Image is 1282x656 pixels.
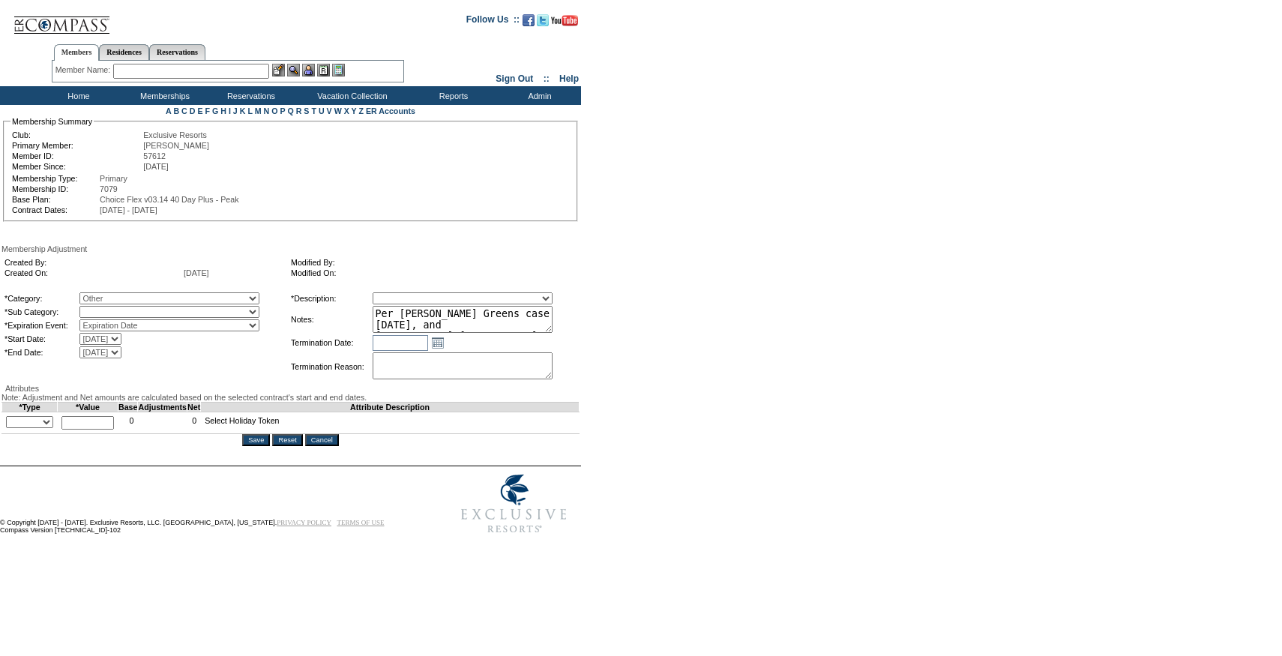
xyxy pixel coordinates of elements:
[373,306,553,333] textarea: Per [PERSON_NAME] Greens case [DATE], and [PERSON_NAME]/[PERSON_NAME] approval, rolling 1 Select ...
[206,86,292,105] td: Reservations
[13,4,110,34] img: Compass Home
[291,258,571,267] td: Modified By:
[247,106,252,115] a: L
[233,106,238,115] a: J
[12,141,142,150] td: Primary Member:
[551,15,578,26] img: Subscribe to our YouTube Channel
[4,346,78,358] td: *End Date:
[220,106,226,115] a: H
[12,184,98,193] td: Membership ID:
[2,403,58,412] td: *Type
[201,412,580,434] td: Select Holiday Token
[118,403,138,412] td: Base
[4,333,78,345] td: *Start Date:
[523,19,535,28] a: Become our fan on Facebook
[4,292,78,304] td: *Category:
[143,151,166,160] span: 57612
[332,64,345,76] img: b_calculator.gif
[291,352,371,381] td: Termination Reason:
[149,44,205,60] a: Reservations
[551,19,578,28] a: Subscribe to our YouTube Channel
[544,73,550,84] span: ::
[409,86,495,105] td: Reports
[305,434,339,446] input: Cancel
[352,106,357,115] a: Y
[4,258,182,267] td: Created By:
[304,106,309,115] a: S
[1,384,580,393] div: Attributes
[466,13,520,31] td: Follow Us ::
[292,86,409,105] td: Vacation Collection
[319,106,325,115] a: U
[120,86,206,105] td: Memberships
[327,106,332,115] a: V
[255,106,262,115] a: M
[34,86,120,105] td: Home
[184,268,209,277] span: [DATE]
[10,117,94,126] legend: Membership Summary
[187,403,201,412] td: Net
[559,73,579,84] a: Help
[58,403,118,412] td: *Value
[358,106,364,115] a: Z
[280,106,286,115] a: P
[242,434,270,446] input: Save
[264,106,270,115] a: N
[12,174,98,183] td: Membership Type:
[291,334,371,351] td: Termination Date:
[344,106,349,115] a: X
[1,244,580,253] div: Membership Adjustment
[197,106,202,115] a: E
[4,319,78,331] td: *Expiration Event:
[311,106,316,115] a: T
[317,64,330,76] img: Reservations
[537,14,549,26] img: Follow us on Twitter
[205,106,210,115] a: F
[55,64,113,76] div: Member Name:
[1,393,580,402] div: Note: Adjustment and Net amounts are calculated based on the selected contract's start and end da...
[4,306,78,318] td: *Sub Category:
[187,412,201,434] td: 0
[287,64,300,76] img: View
[143,141,209,150] span: [PERSON_NAME]
[12,130,142,139] td: Club:
[100,195,238,204] span: Choice Flex v03.14 40 Day Plus - Peak
[366,106,415,115] a: ER Accounts
[337,519,385,526] a: TERMS OF USE
[54,44,100,61] a: Members
[181,106,187,115] a: C
[291,292,371,304] td: *Description:
[173,106,179,115] a: B
[4,268,182,277] td: Created On:
[166,106,171,115] a: A
[496,73,533,84] a: Sign Out
[240,106,246,115] a: K
[537,19,549,28] a: Follow us on Twitter
[212,106,218,115] a: G
[495,86,581,105] td: Admin
[143,162,169,171] span: [DATE]
[100,184,118,193] span: 7079
[296,106,302,115] a: R
[12,151,142,160] td: Member ID:
[271,106,277,115] a: O
[447,466,581,541] img: Exclusive Resorts
[138,403,187,412] td: Adjustments
[272,64,285,76] img: b_edit.gif
[12,195,98,204] td: Base Plan:
[12,162,142,171] td: Member Since:
[143,130,207,139] span: Exclusive Resorts
[291,268,571,277] td: Modified On:
[229,106,231,115] a: I
[523,14,535,26] img: Become our fan on Facebook
[334,106,342,115] a: W
[118,412,138,434] td: 0
[272,434,302,446] input: Reset
[430,334,446,351] a: Open the calendar popup.
[12,205,98,214] td: Contract Dates:
[291,306,371,333] td: Notes:
[287,106,293,115] a: Q
[99,44,149,60] a: Residences
[100,205,157,214] span: [DATE] - [DATE]
[190,106,196,115] a: D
